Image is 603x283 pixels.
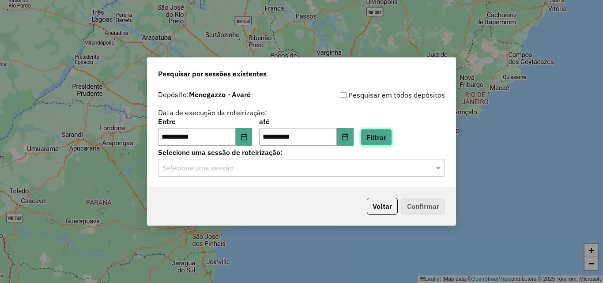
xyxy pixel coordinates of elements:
label: Depósito: [158,89,251,100]
button: Voltar [367,198,398,215]
button: Choose Date [236,128,253,146]
div: Pesquisar em todos depósitos [301,90,445,100]
strong: Menegazzo - Avaré [189,90,251,99]
label: Data de execução da roteirização: [158,107,267,118]
button: Filtrar [361,129,392,146]
label: Selecione uma sessão de roteirização: [158,147,445,158]
span: Pesquisar por sessões existentes [158,68,267,79]
label: Entre [158,116,252,127]
button: Choose Date [337,128,354,146]
label: até [259,116,353,127]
